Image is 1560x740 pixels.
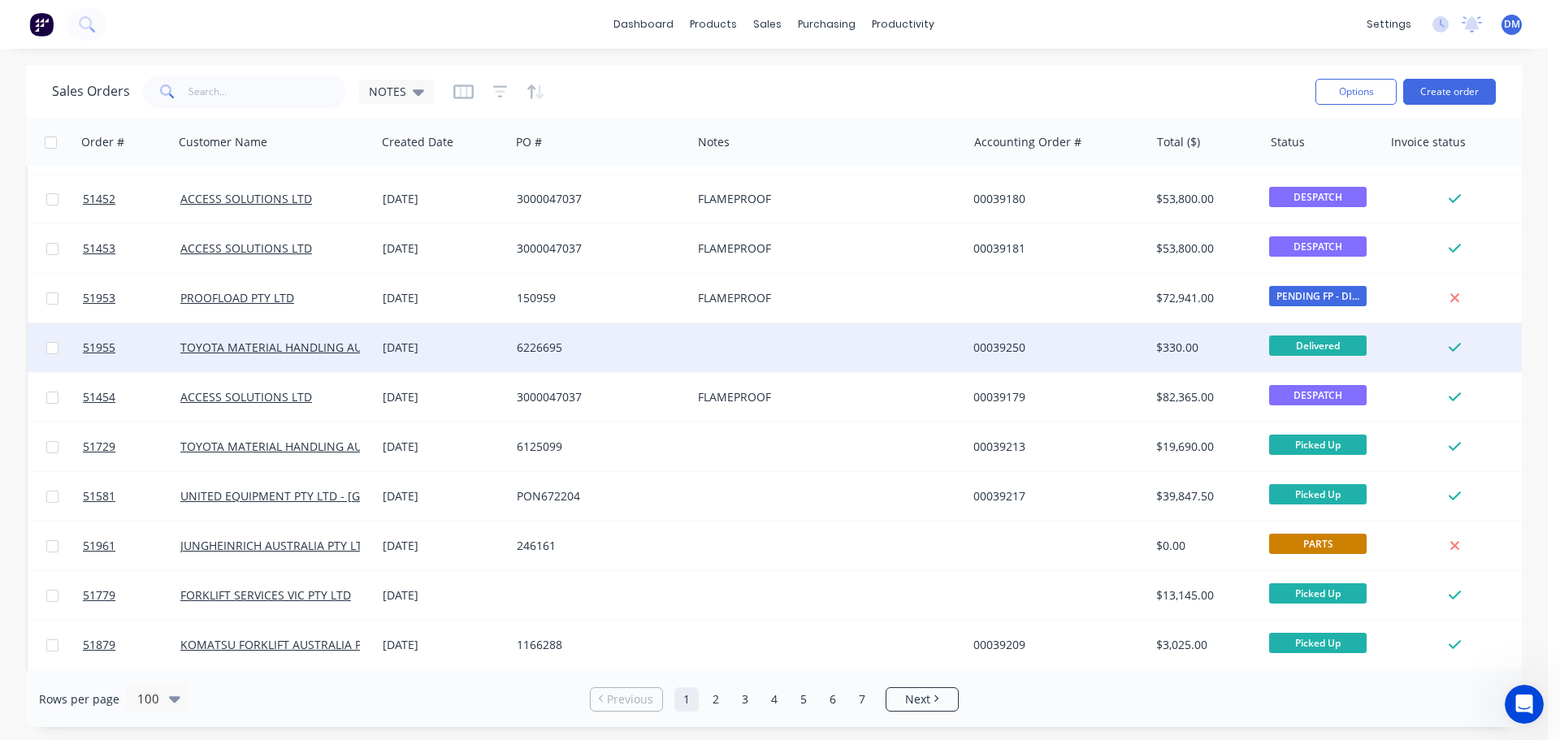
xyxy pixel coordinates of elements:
a: UNITED EQUIPMENT PTY LTD - [GEOGRAPHIC_DATA] [180,488,460,504]
div: FLAMEPROOF [698,389,947,405]
iframe: Intercom live chat [1505,685,1544,724]
div: 00039213 [973,439,1135,455]
span: PARTS [1269,534,1367,554]
div: Invoice status [1391,134,1466,150]
textarea: Message… [14,498,311,526]
a: 51779 [83,571,180,620]
a: KOMATSU FORKLIFT AUSTRALIA P/L-LAVERTON NORTH [180,637,476,652]
div: Hi Deb, the team will be deploying a fix for this early next week. In the meantime, for kits that... [13,46,266,193]
div: 6226695 [517,340,677,356]
div: $13,145.00 [1156,587,1251,604]
div: 3000047037 [517,389,677,405]
a: TOYOTA MATERIAL HANDLING AUST P/L-DANDENONG STH [180,439,497,454]
div: Let me know if you’d like me to go ahead and separate them up for you. [26,205,253,236]
input: Search... [188,76,347,108]
div: [DATE] [383,340,504,356]
a: PROOFLOAD PTY LTD [180,290,294,305]
div: FLAMEPROOF [698,240,947,257]
a: dashboard [605,12,682,37]
button: go back [11,6,41,37]
span: 51452 [83,191,115,207]
div: productivity [864,12,942,37]
div: It’s related to the quantities on sub-kits when the overall kit quantity is increased. I’ll keep ... [13,393,266,476]
div: $330.00 [1156,340,1251,356]
div: [DATE] [383,240,504,257]
a: Previous page [591,691,662,708]
a: 51879 [83,621,180,669]
div: Status [1271,134,1305,150]
span: DM [1504,17,1520,32]
div: FLAMEPROOF [698,290,947,306]
a: Page 4 [762,687,786,712]
button: Upload attachment [77,532,90,545]
a: Page 2 [704,687,728,712]
span: 51779 [83,587,115,604]
div: 246161 [517,538,677,554]
span: Previous [607,691,653,708]
a: 51878 [83,670,180,719]
span: Rows per page [39,691,119,708]
a: 51454 [83,373,180,422]
span: DESPATCH [1269,187,1367,207]
div: 00039180 [973,191,1135,207]
button: Emoji picker [25,532,38,545]
div: $53,800.00 [1156,191,1251,207]
div: settings [1358,12,1419,37]
ul: Pagination [583,687,965,712]
span: NOTES [369,83,406,100]
span: 51879 [83,637,115,653]
div: PON672204 [517,488,677,504]
div: [DATE] [383,488,504,504]
div: [DATE] [383,637,504,653]
span: 51581 [83,488,115,504]
span: 51453 [83,240,115,257]
span: Picked Up [1269,435,1367,455]
span: DESPATCH [1269,236,1367,257]
button: Send a message… [279,526,305,552]
img: Profile image for Maricar [46,9,72,35]
a: JUNGHEINRICH AUSTRALIA PTY LTD - [GEOGRAPHIC_DATA] [180,538,493,553]
div: [DATE] [383,290,504,306]
a: 51452 [83,175,180,223]
div: 3000047037 [517,240,677,257]
div: products [682,12,745,37]
div: Maricar says… [13,195,312,259]
div: 150959 [517,290,677,306]
a: Page 7 [850,687,874,712]
div: It’s related to the quantities on sub-kits when the overall kit quantity is increased. I’ll keep ... [26,403,253,466]
div: Maricar says… [13,46,312,195]
div: [DATE] [383,538,504,554]
div: [DATE] [383,389,504,405]
div: [DATE] [383,587,504,604]
span: Delivered [1269,335,1367,356]
button: Gif picker [51,532,64,545]
div: $72,941.00 [1156,290,1251,306]
a: ACCESS SOLUTIONS LTD [180,191,312,206]
div: $39,847.50 [1156,488,1251,504]
div: [DATE] [383,439,504,455]
div: Notes [698,134,730,150]
div: 00039181 [973,240,1135,257]
div: 00039179 [973,389,1135,405]
div: [DATE] [383,191,504,207]
a: FORKLIFT SERVICES VIC PTY LTD [180,587,351,603]
h1: Maricar [79,8,128,20]
span: Picked Up [1269,633,1367,653]
div: $3,025.00 [1156,637,1251,653]
span: 51955 [83,340,115,356]
div: Accounting Order # [974,134,1081,150]
div: Let me know if you’d like me to go ahead and separate them up for you. [13,195,266,246]
span: 51953 [83,290,115,306]
div: Not at this stage, as it's already been invoiced I don't want to muck around with the order too m... [58,281,312,380]
a: Page 5 [791,687,816,712]
div: 00039209 [973,637,1135,653]
div: FLAMEPROOF [698,191,947,207]
div: Total ($) [1157,134,1200,150]
div: $19,690.00 [1156,439,1251,455]
div: Order # [81,134,124,150]
div: $0.00 [1156,538,1251,554]
img: Factory [29,12,54,37]
span: 51454 [83,389,115,405]
a: 51961 [83,521,180,570]
span: 51961 [83,538,115,554]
